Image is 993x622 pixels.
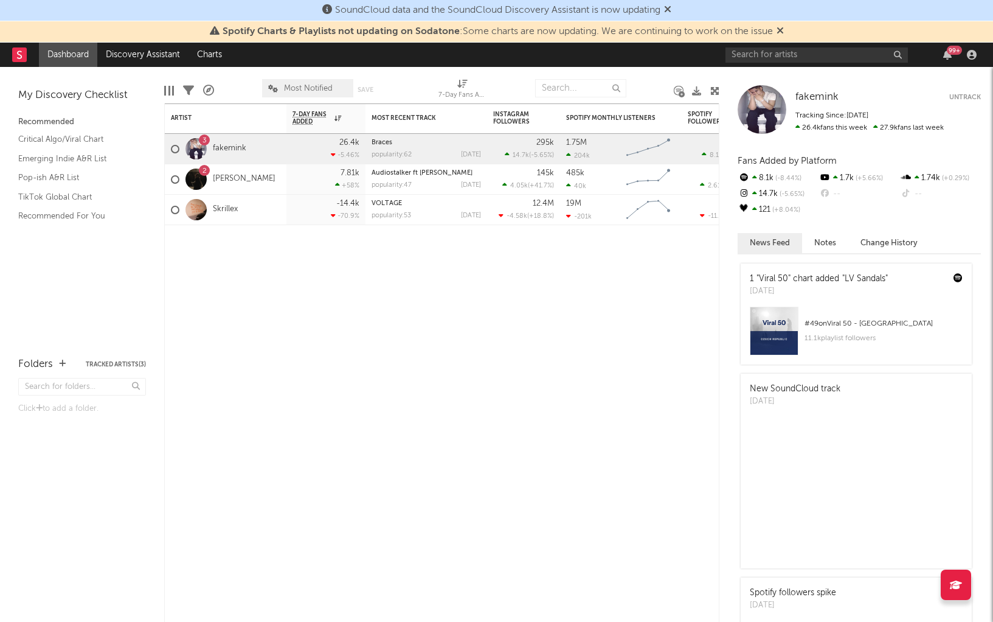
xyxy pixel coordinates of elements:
div: Recommended [18,115,146,130]
span: Most Notified [284,85,333,93]
a: Emerging Indie A&R List [18,152,134,166]
div: popularity: 53 [372,212,411,219]
button: 99+ [943,50,952,60]
button: Untrack [949,91,981,103]
button: News Feed [738,233,802,253]
span: Fans Added by Platform [738,156,837,166]
div: popularity: 62 [372,152,412,158]
div: 26.4k [339,139,359,147]
div: VOLTAGE [372,200,481,207]
div: Folders [18,357,53,372]
div: Edit Columns [164,73,174,108]
div: 14.7k [738,186,818,202]
div: popularity: 47 [372,182,412,189]
div: Spotify Followers [688,111,730,125]
span: -8.44 % [773,175,801,182]
a: VOLTAGE [372,200,402,207]
span: SoundCloud data and the SoundCloud Discovery Assistant is now updating [335,5,660,15]
div: Click to add a folder. [18,402,146,416]
span: 7-Day Fans Added [292,111,331,125]
div: # 49 on Viral 50 - [GEOGRAPHIC_DATA] [804,316,963,331]
div: ( ) [700,181,749,189]
div: [DATE] [461,182,481,189]
span: 14.7k [513,152,529,159]
input: Search... [535,79,626,97]
span: +5.66 % [854,175,883,182]
span: 8.1k [710,152,722,159]
div: -201k [566,212,592,220]
a: Recommended For You [18,209,134,223]
div: Most Recent Track [372,114,463,122]
div: 40k [566,182,586,190]
div: 7.81k [341,169,359,177]
div: 145k [537,169,554,177]
svg: Chart title [621,134,676,164]
span: 26.4k fans this week [795,124,867,131]
a: Skrillex [213,204,238,215]
div: A&R Pipeline [203,73,214,108]
span: -5.65 % [531,152,552,159]
a: Discovery Assistant [97,43,189,67]
div: 11.1k playlist followers [804,331,963,346]
div: 295k [536,139,554,147]
div: -5.46 % [331,151,359,159]
span: +18.8 % [529,213,552,220]
div: ( ) [702,151,749,159]
a: "LV Sandals" [842,274,888,283]
div: 12.4M [533,200,554,208]
div: 7-Day Fans Added (7-Day Fans Added) [438,88,487,103]
a: Braces [372,139,392,146]
div: [DATE] [750,285,888,298]
div: 1.75M [566,139,587,147]
div: -70.9 % [331,212,359,220]
a: fakemink [795,91,839,103]
input: Search for folders... [18,378,146,396]
a: Audiostalker ft [PERSON_NAME] [372,170,472,176]
div: 485k [566,169,584,177]
span: Dismiss [664,5,671,15]
div: Braces [372,139,481,146]
div: 99 + [947,46,962,55]
a: Dashboard [39,43,97,67]
span: -4.58k [507,213,527,220]
div: +58 % [335,181,359,189]
span: Tracking Since: [DATE] [795,112,868,119]
svg: Chart title [621,164,676,195]
div: [DATE] [750,599,836,612]
div: -- [900,186,981,202]
div: 19M [566,200,581,208]
span: +0.29 % [940,175,969,182]
div: 121 [738,202,818,218]
button: Notes [802,233,848,253]
div: 7-Day Fans Added (7-Day Fans Added) [438,73,487,108]
div: [DATE] [750,396,840,408]
div: New SoundCloud track [750,383,840,396]
div: 1.74k [900,170,981,186]
div: 1.7k [818,170,899,186]
button: Tracked Artists(3) [86,362,146,368]
div: Filters [183,73,194,108]
div: [DATE] [461,152,481,158]
input: Search for artists [725,47,908,63]
span: -5.65 % [778,191,804,198]
button: Save [358,86,373,93]
a: Critical Algo/Viral Chart [18,133,134,146]
span: +8.04 % [770,207,800,214]
div: -14.4k [336,200,359,208]
div: -- [818,186,899,202]
div: My Discovery Checklist [18,88,146,103]
div: ( ) [499,212,554,220]
div: Spotify followers spike [750,587,836,599]
div: 204k [566,152,590,159]
a: fakemink [213,144,246,154]
a: #49onViral 50 - [GEOGRAPHIC_DATA]11.1kplaylist followers [741,307,972,365]
span: fakemink [795,92,839,102]
a: [PERSON_NAME] [213,174,275,184]
span: 27.9k fans last week [795,124,944,131]
div: Spotify Monthly Listeners [566,114,657,122]
span: 2.61k [708,183,724,189]
div: [DATE] [461,212,481,219]
div: ( ) [502,181,554,189]
a: Charts [189,43,230,67]
span: -11.8k [708,213,727,220]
